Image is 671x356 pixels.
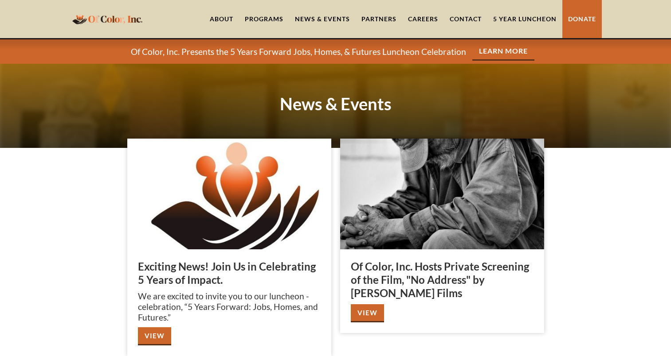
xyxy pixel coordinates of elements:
a: View [138,327,171,345]
img: Exciting News! Join Us in Celebrating 5 Years of Impact. [127,139,331,249]
img: Of Color, Inc. Hosts Private Screening of the Film, "No Address" by Robert Craig Films [340,139,544,249]
h3: Of Color, Inc. Hosts Private Screening of the Film, "No Address" by [PERSON_NAME] Films [351,260,534,300]
a: View [351,304,384,322]
div: Programs [245,15,283,23]
strong: News & Events [280,93,392,114]
a: Learn More [472,43,534,61]
h3: Exciting News! Join Us in Celebrating 5 Years of Impact. [138,260,321,286]
p: Of Color, Inc. Presents the 5 Years Forward Jobs, Homes, & Futures Luncheon Celebration [131,46,466,57]
p: We are excited to invite you to our luncheon - celebration, “5 Years Forward: Jobs, Homes, and Fu... [138,291,321,323]
a: home [70,8,145,29]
